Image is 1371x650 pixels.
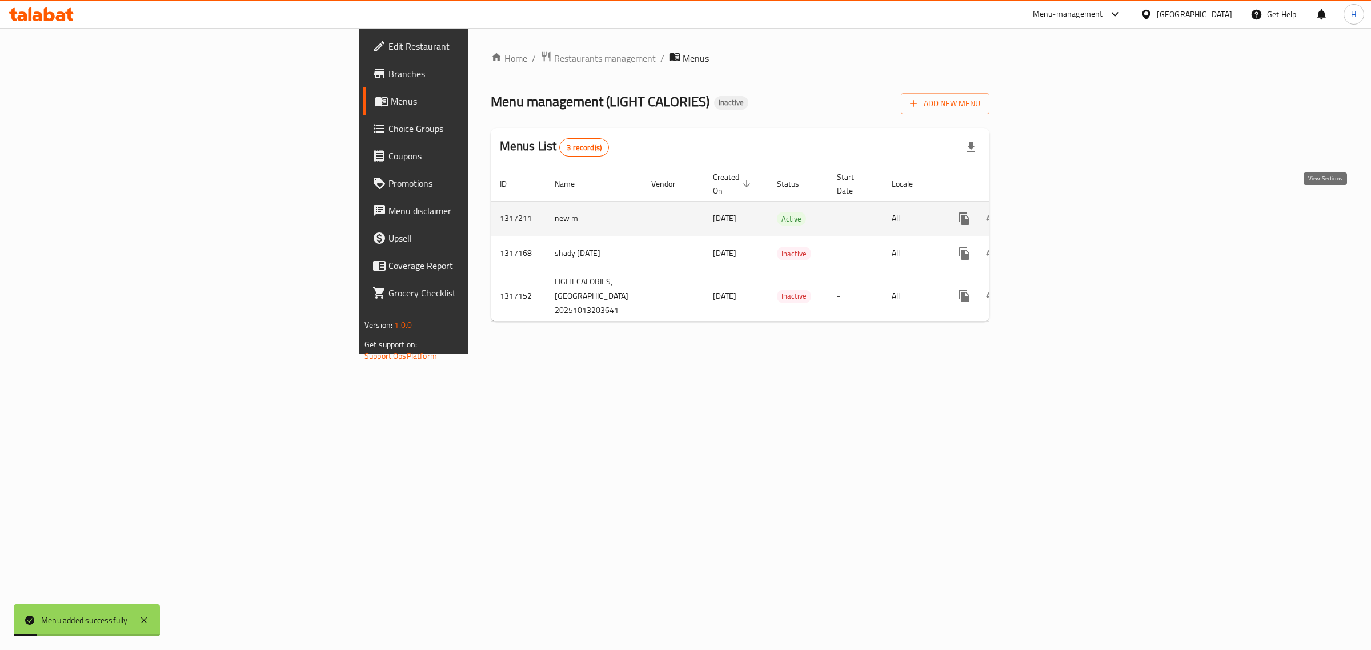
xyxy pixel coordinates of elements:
span: Coupons [388,149,579,163]
div: Menu added successfully [41,614,128,627]
a: Coupons [363,142,588,170]
span: Upsell [388,231,579,245]
span: Name [555,177,590,191]
div: Inactive [714,96,748,110]
td: shady [DATE] [546,236,642,271]
a: Coverage Report [363,252,588,279]
span: Branches [388,67,579,81]
button: more [951,205,978,232]
a: Menus [363,87,588,115]
span: ID [500,177,522,191]
a: Branches [363,60,588,87]
a: Support.OpsPlatform [364,348,437,363]
a: Choice Groups [363,115,588,142]
a: Promotions [363,170,588,197]
span: Status [777,177,814,191]
span: Menu management ( LIGHT CALORIES ) [491,89,709,114]
span: 3 record(s) [560,142,608,153]
span: Promotions [388,176,579,190]
button: Change Status [978,282,1005,310]
span: Inactive [714,98,748,107]
nav: breadcrumb [491,51,989,66]
a: Edit Restaurant [363,33,588,60]
button: Add New Menu [901,93,989,114]
span: Grocery Checklist [388,286,579,300]
td: - [828,236,883,271]
span: Vendor [651,177,690,191]
span: Locale [892,177,928,191]
button: Change Status [978,240,1005,267]
span: Active [777,212,806,226]
span: Menus [683,51,709,65]
span: [DATE] [713,211,736,226]
td: - [828,271,883,321]
span: Restaurants management [554,51,656,65]
span: [DATE] [713,288,736,303]
th: Actions [941,167,1069,202]
td: new m [546,201,642,236]
li: / [660,51,664,65]
td: All [883,236,941,271]
span: Start Date [837,170,869,198]
div: Total records count [559,138,609,157]
div: [GEOGRAPHIC_DATA] [1157,8,1232,21]
span: Add New Menu [910,97,980,111]
a: Grocery Checklist [363,279,588,307]
span: Choice Groups [388,122,579,135]
td: All [883,271,941,321]
span: Coverage Report [388,259,579,272]
span: Menu disclaimer [388,204,579,218]
div: Menu-management [1033,7,1103,21]
span: H [1351,8,1356,21]
span: Get support on: [364,337,417,352]
a: Restaurants management [540,51,656,66]
td: - [828,201,883,236]
span: Edit Restaurant [388,39,579,53]
span: 1.0.0 [394,318,412,332]
span: [DATE] [713,246,736,260]
h2: Menus List [500,138,609,157]
td: All [883,201,941,236]
span: Version: [364,318,392,332]
a: Menu disclaimer [363,197,588,224]
span: Created On [713,170,754,198]
button: more [951,282,978,310]
span: Menus [391,94,579,108]
span: Inactive [777,290,811,303]
table: enhanced table [491,167,1069,322]
a: Upsell [363,224,588,252]
td: LIGHT CALORIES,[GEOGRAPHIC_DATA] 20251013203641 [546,271,642,321]
button: more [951,240,978,267]
div: Export file [957,134,985,161]
div: Active [777,212,806,226]
span: Inactive [777,247,811,260]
